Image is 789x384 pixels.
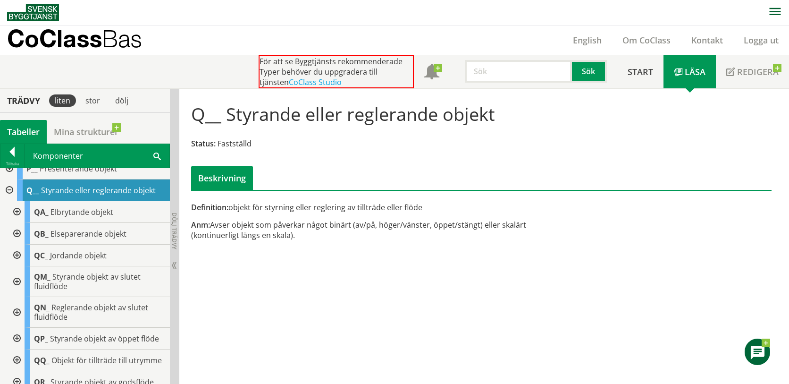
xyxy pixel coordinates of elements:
div: Avser objekt som påverkar något binärt (av/på, höger/vänster, öppet/stängt) eller skalärt (kontin... [191,220,573,240]
span: Definition: [191,202,228,213]
a: English [562,34,612,46]
div: Gå till informationssidan för CoClass Studio [8,245,170,266]
div: Gå till informationssidan för CoClass Studio [8,266,170,297]
div: liten [49,94,76,107]
span: Styrande eller reglerande objekt [41,185,156,196]
span: Presenterande objekt [40,163,117,174]
div: dölj [109,94,134,107]
a: Mina strukturer [47,120,126,144]
a: Läsa [663,55,716,88]
span: Elbrytande objekt [50,207,113,217]
span: Reglerande objekt av slutet fluidflöde [34,302,148,322]
div: Trädvy [2,95,45,106]
input: Sök [465,60,572,83]
div: Gå till informationssidan för CoClass Studio [8,297,170,328]
p: CoClass [7,33,142,44]
span: Notifikationer [424,65,439,80]
div: För att se Byggtjänsts rekommenderade Typer behöver du uppgradera till tjänsten [259,55,414,88]
span: Styrande objekt av öppet flöde [50,333,159,344]
span: Anm: [191,220,210,230]
span: Status: [191,138,216,149]
div: Beskrivning [191,166,253,190]
span: P__ [26,163,38,174]
span: Dölj trädvy [170,213,178,249]
span: Objekt för tillträde till utrymme [51,355,162,366]
div: Tillbaka [0,160,24,168]
span: Läsa [685,66,705,77]
span: Bas [102,25,142,52]
span: Fastställd [218,138,252,149]
span: QM_ [34,272,50,282]
span: Q__ [26,185,39,196]
div: Komponenter [25,144,169,168]
div: Gå till informationssidan för CoClass Studio [8,201,170,223]
a: Logga ut [733,34,789,46]
span: QB_ [34,229,49,239]
a: Kontakt [681,34,733,46]
a: Om CoClass [612,34,681,46]
span: Redigera [737,66,779,77]
div: stor [80,94,106,107]
div: Gå till informationssidan för CoClass Studio [8,350,170,371]
div: Gå till informationssidan för CoClass Studio [8,223,170,245]
div: objekt för styrning eller reglering av tillträde eller flöde [191,202,573,213]
a: Redigera [716,55,789,88]
a: Start [617,55,663,88]
span: QP_ [34,333,48,344]
span: Start [628,66,653,77]
span: QC_ [34,250,48,261]
span: Sök i tabellen [153,151,161,161]
a: CoClass Studio [289,77,342,87]
span: QN_ [34,302,50,313]
span: QQ_ [34,355,50,366]
span: Styrande objekt av slutet fluidflöde [34,272,141,291]
img: Svensk Byggtjänst [7,4,59,21]
h1: Q__ Styrande eller reglerande objekt [191,103,495,124]
span: QA_ [34,207,49,217]
button: Sök [572,60,607,83]
a: CoClassBas [7,26,162,55]
span: Jordande objekt [50,250,107,261]
span: Elseparerande objekt [50,229,126,239]
div: Gå till informationssidan för CoClass Studio [8,328,170,350]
